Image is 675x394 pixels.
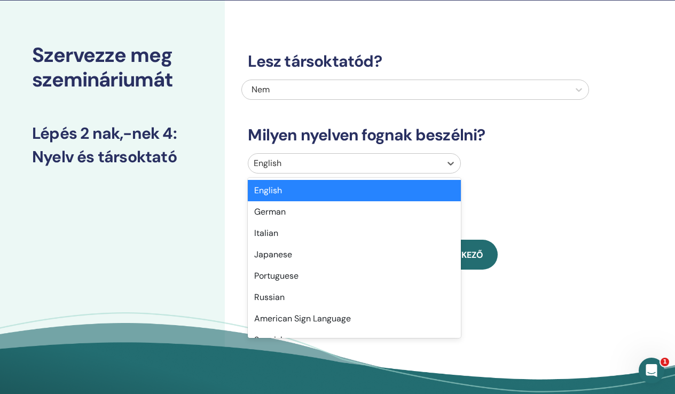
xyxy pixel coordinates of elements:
[241,52,589,71] h3: Lesz társoktatód?
[248,329,461,351] div: Spanish
[252,84,270,95] span: Nem
[248,223,461,244] div: Italian
[32,147,193,167] h3: Nyelv és társoktató
[248,287,461,308] div: Russian
[248,244,461,265] div: Japanese
[248,308,461,329] div: American Sign Language
[32,124,193,143] h3: Lépés 2 nak,-nek 4 :
[241,125,589,145] h3: Milyen nyelven fognak beszélni?
[248,180,461,201] div: English
[639,358,664,383] iframe: Intercom live chat
[248,201,461,223] div: German
[661,358,669,366] span: 1
[32,43,193,92] h2: Szervezze meg szemináriumát
[248,265,461,287] div: Portuguese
